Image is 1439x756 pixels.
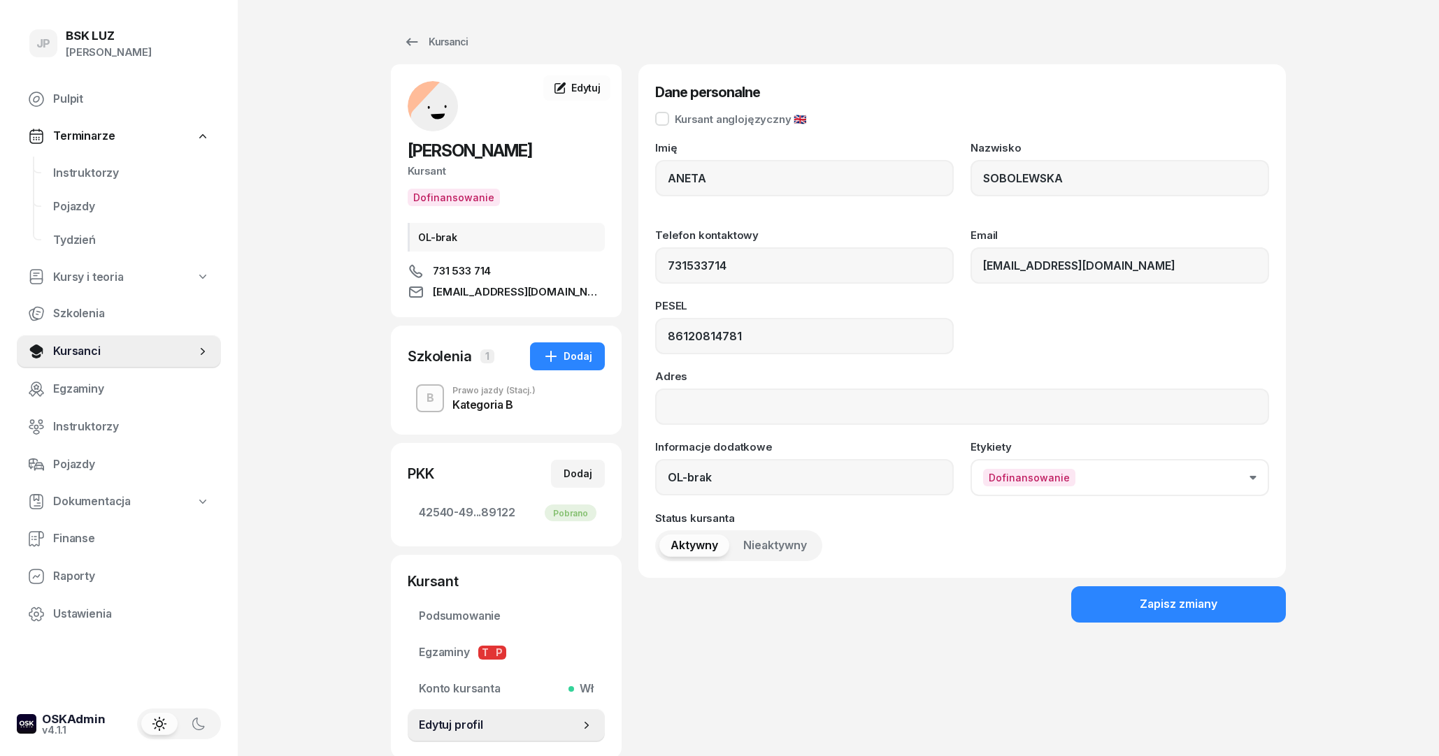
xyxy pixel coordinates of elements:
[53,164,210,182] span: Instruktorzy
[17,410,221,444] a: Instruktorzy
[1071,586,1286,623] button: Zapisz zmiany
[452,399,536,410] div: Kategoria B
[53,605,210,623] span: Ustawienia
[408,140,532,161] span: [PERSON_NAME]
[17,297,221,330] a: Szkolenia
[408,379,605,418] button: BPrawo jazdy(Stacj.)Kategoria B
[53,342,196,361] span: Kursanci
[42,713,106,725] div: OSKAdmin
[53,530,210,548] span: Finanse
[36,38,51,50] span: JP
[17,335,221,368] a: Kursanci
[53,305,210,323] span: Szkolenia
[421,386,440,410] div: B
[391,28,480,56] a: Kursanci
[53,127,115,145] span: Terminarze
[433,263,491,279] span: 731 533 714
[66,43,152,61] div: [PERSON_NAME]
[419,504,594,522] span: 42540-49...89122
[53,456,210,474] span: Pojazdy
[42,190,221,224] a: Pojazdy
[419,716,580,734] span: Edytuj profil
[53,493,131,511] span: Dokumentacja
[408,347,472,366] div: Szkolenia
[408,572,605,591] div: Kursant
[408,496,605,530] a: 42540-49...89122Pobrano
[655,459,954,495] input: Dodaj notatkę...
[743,537,807,555] span: Nieaktywny
[408,464,434,484] div: PKK
[571,82,601,94] span: Edytuj
[408,599,605,633] a: Podsumowanie
[42,224,221,257] a: Tydzień
[408,708,605,742] a: Edytuj profil
[408,672,605,706] a: Konto kursantaWł
[53,268,124,286] span: Kursy i teoria
[543,348,592,365] div: Dodaj
[564,465,592,482] div: Dodaj
[42,725,106,735] div: v4.1.1
[408,284,605,300] a: [EMAIL_ADDRESS][DOMAIN_NAME]
[17,714,36,734] img: logo-xs-dark@2x.png
[53,198,210,216] span: Pojazdy
[408,223,605,252] div: OL-brak
[574,680,594,698] span: Wł
[983,469,1075,486] span: Dofinansowanie
[971,459,1269,496] button: Dofinansowanie
[17,120,221,152] a: Terminarze
[655,81,1269,103] h3: Dane personalne
[416,384,444,412] button: B
[17,448,221,481] a: Pojazdy
[66,30,152,42] div: BSK LUZ
[478,646,492,660] span: T
[17,82,221,116] a: Pulpit
[433,284,605,300] span: [EMAIL_ADDRESS][DOMAIN_NAME]
[530,342,605,370] button: Dodaj
[53,380,210,398] span: Egzaminy
[17,522,221,555] a: Finanse
[659,535,729,557] button: Aktywny
[419,680,594,698] span: Konto kursanta
[408,636,605,669] a: EgzaminyTP
[543,75,610,101] a: Edytuj
[17,560,221,593] a: Raporty
[17,597,221,631] a: Ustawienia
[42,157,221,190] a: Instruktorzy
[17,372,221,406] a: Egzaminy
[675,114,807,124] div: Kursant anglojęzyczny 🇬🇧
[506,386,536,395] span: (Stacj.)
[403,34,468,50] div: Kursanci
[480,349,494,363] span: 1
[17,261,221,293] a: Kursy i teoria
[419,644,594,662] span: Egzaminy
[53,418,210,436] span: Instruktorzy
[408,162,605,180] div: Kursant
[1140,595,1217,613] div: Zapisz zmiany
[408,189,500,206] button: Dofinansowanie
[408,263,605,279] a: 731 533 714
[545,504,596,521] div: Pobrano
[732,535,818,557] button: Nieaktywny
[17,486,221,518] a: Dokumentacja
[452,386,536,395] div: Prawo jazdy
[53,90,210,108] span: Pulpit
[551,460,605,488] button: Dodaj
[53,567,210,586] span: Raporty
[419,607,594,625] span: Podsumowanie
[492,646,506,660] span: P
[671,537,718,555] span: Aktywny
[53,231,210,249] span: Tydzień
